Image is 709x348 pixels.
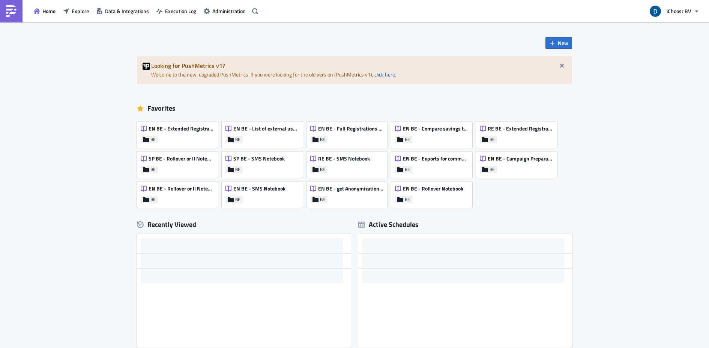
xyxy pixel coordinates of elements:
[558,39,568,47] span: New
[320,196,325,202] span: BE
[645,3,703,19] button: iChoosr BV
[405,136,410,142] span: BE
[545,37,572,49] button: New
[137,219,351,230] div: Recently Viewed
[233,185,285,192] span: EN BE - SMS Notebook
[358,220,419,229] div: Active Schedules
[200,5,249,17] button: Administration
[306,118,391,148] a: EN BE - Full Registrations export for project/communityBE
[137,103,572,114] div: Favorites
[30,5,59,17] button: Home
[235,196,240,202] span: BE
[649,5,662,18] img: Avatar
[235,166,240,172] span: BE
[5,5,17,17] img: PushMetrics
[233,125,299,132] span: EN BE - List of external user id's of KBC Registrants
[405,166,410,172] span: BE
[403,125,468,132] span: EN BE - Compare savings to the Average Market Offer
[490,166,495,172] span: BE
[235,136,240,142] span: BE
[488,155,553,162] span: EN BE - Campaign Preparation - Info for suppliers
[150,136,156,142] span: BE
[306,178,391,208] a: EN BE - get Anonymization listBE
[488,125,553,132] span: RE BE - Extended Registrations export
[42,7,56,15] span: Home
[403,155,468,162] span: EN BE - Exports for community leaders
[405,196,410,202] span: BE
[320,136,325,142] span: BE
[233,155,285,162] span: SP BE - SMS Notebook
[137,148,222,178] a: SP BE - Rollover or II NotebookBE
[222,148,306,178] a: SP BE - SMS NotebookBE
[391,118,476,148] a: EN BE - Compare savings to the Average Market OfferBE
[391,148,476,178] a: EN BE - Exports for community leadersBE
[212,7,246,15] span: Administration
[150,196,156,202] span: BE
[318,125,383,132] span: EN BE - Full Registrations export for project/community
[59,5,93,17] button: Explore
[72,7,89,15] span: Explore
[151,63,566,69] h5: Looking for PushMetrics v1?
[306,148,391,178] a: RE BE - SMS NotebookBE
[476,118,561,148] a: RE BE - Extended Registrations exportBE
[137,56,572,84] div: Welcome to the new, upgraded PushMetrics. If you were looking for the old version (PushMetrics v1...
[149,185,214,192] span: EN BE - Rollover or II Notebook
[165,7,196,15] span: Execution Log
[403,185,463,192] span: EN BE - Rollover Notebook
[318,155,370,162] span: RE BE - SMS Notebook
[320,166,325,172] span: BE
[137,178,222,208] a: EN BE - Rollover or II NotebookBE
[476,148,561,178] a: EN BE - Campaign Preparation - Info for suppliersBE
[105,7,149,15] span: Data & Integrations
[93,5,153,17] button: Data & Integrations
[153,5,200,17] button: Execution Log
[149,155,214,162] span: SP BE - Rollover or II Notebook
[490,136,495,142] span: BE
[318,185,383,192] span: EN BE - get Anonymization list
[149,125,214,132] span: EN BE - Extended Registrations export
[150,166,156,172] span: BE
[137,118,222,148] a: EN BE - Extended Registrations exportBE
[374,70,395,78] a: click here
[222,118,306,148] a: EN BE - List of external user id's of KBC RegistrantsBE
[222,178,306,208] a: EN BE - SMS NotebookBE
[667,7,691,15] span: iChoosr BV
[391,178,476,208] a: EN BE - Rollover NotebookBE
